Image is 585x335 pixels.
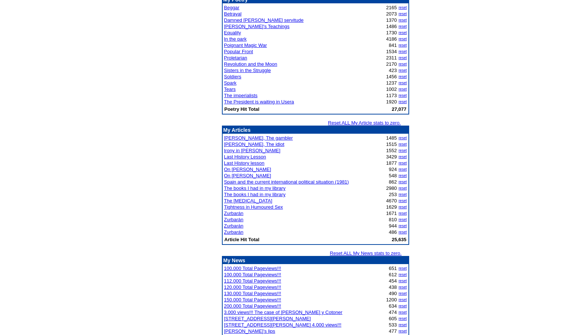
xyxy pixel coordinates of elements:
[398,266,407,270] a: reset
[224,322,342,328] a: [STREET_ADDRESS][PERSON_NAME] 4.000 views!!!
[398,167,407,171] a: reset
[224,36,247,42] a: In the park
[398,285,407,289] a: reset
[224,42,267,48] a: Poignant Magic War
[386,99,397,105] font: 1920
[389,68,397,73] font: 423
[398,68,407,72] a: reset
[398,6,407,10] a: reset
[224,11,242,17] a: Betrayal
[224,192,286,197] a: The books I had in my library
[386,30,397,35] font: 1730
[389,278,397,284] font: 454
[386,204,397,210] font: 1629
[386,17,397,23] font: 1370
[389,310,397,315] font: 474
[224,291,281,296] a: 130.000 Total Pageviews!!!
[398,218,407,222] a: reset
[224,74,241,79] a: Soldiers
[386,93,397,98] font: 1173
[392,106,407,112] b: 27,077
[224,49,253,54] a: Popular Front
[386,80,397,86] font: 1237
[224,61,278,67] a: Revolution and the Moon
[398,329,407,333] a: reset
[389,284,397,290] font: 438
[398,273,407,277] a: reset
[398,93,407,98] a: reset
[398,279,407,283] a: reset
[398,310,407,314] a: reset
[389,266,397,271] font: 651
[389,179,397,185] font: 862
[224,303,281,309] a: 200.000 Total Pageviews!!!
[389,192,397,197] font: 253
[224,328,275,334] a: [PERSON_NAME]'s lips
[386,148,397,153] font: 1552
[224,5,240,10] a: Beggar
[386,297,397,302] font: 1200
[224,160,265,166] a: Last History lesson
[389,229,397,235] font: 486
[224,316,311,321] a: [STREET_ADDRESS][PERSON_NAME]
[224,148,281,153] a: Irony in [PERSON_NAME]
[386,74,397,79] font: 1456
[386,24,397,29] font: 1486
[386,5,397,10] font: 2165
[224,297,281,302] a: 150.000 Total Pageviews!!!
[398,323,407,327] a: reset
[398,56,407,60] a: reset
[224,237,260,242] b: Article Hit Total
[224,154,266,160] a: Last History Lesson
[398,49,407,54] a: reset
[330,250,402,256] a: Reset ALL My News stats to zero.
[398,186,407,190] a: reset
[224,167,271,172] a: On [PERSON_NAME]
[389,316,397,321] font: 605
[224,173,271,178] a: On [PERSON_NAME]
[398,298,407,302] a: reset
[386,185,397,191] font: 2980
[398,205,407,209] a: reset
[224,278,281,284] a: 112.000 Total Pageviews!!!
[389,223,397,229] font: 944
[398,317,407,321] a: reset
[392,237,407,242] b: 25,635
[398,180,407,184] a: reset
[224,24,290,29] a: [PERSON_NAME]'s Teachings
[224,223,244,229] a: Zurbarán
[398,161,407,165] a: reset
[398,75,407,79] a: reset
[224,99,294,105] a: The President is waiting in Usera
[386,11,397,17] font: 2073
[386,55,397,61] font: 2311
[398,18,407,22] a: reset
[398,304,407,308] a: reset
[224,141,285,147] a: [PERSON_NAME], The idiot
[386,154,397,160] font: 3429
[398,43,407,47] a: reset
[398,142,407,146] a: reset
[224,284,281,290] a: 120.000 Total Pageviews!!!
[224,266,281,271] a: 100.000 Total Pageviews!!!
[386,198,397,204] font: 4670
[386,141,397,147] font: 1515
[386,61,397,67] font: 2170
[389,322,397,328] font: 533
[224,55,247,61] a: Proletarian
[224,80,237,86] a: Spark
[389,272,397,277] font: 612
[224,93,258,98] a: The imperialists
[389,42,397,48] font: 841
[224,310,342,315] a: 3.000 views!!! The case of [PERSON_NAME] y Cotoner
[389,173,397,178] font: 548
[398,211,407,215] a: reset
[224,217,244,222] a: Zurbarán
[398,199,407,203] a: reset
[224,229,244,235] a: Zurbarán
[389,167,397,172] font: 924
[223,127,408,133] p: My Articles
[398,291,407,295] a: reset
[328,120,401,126] a: Reset ALL My Article stats to zero.
[398,81,407,85] a: reset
